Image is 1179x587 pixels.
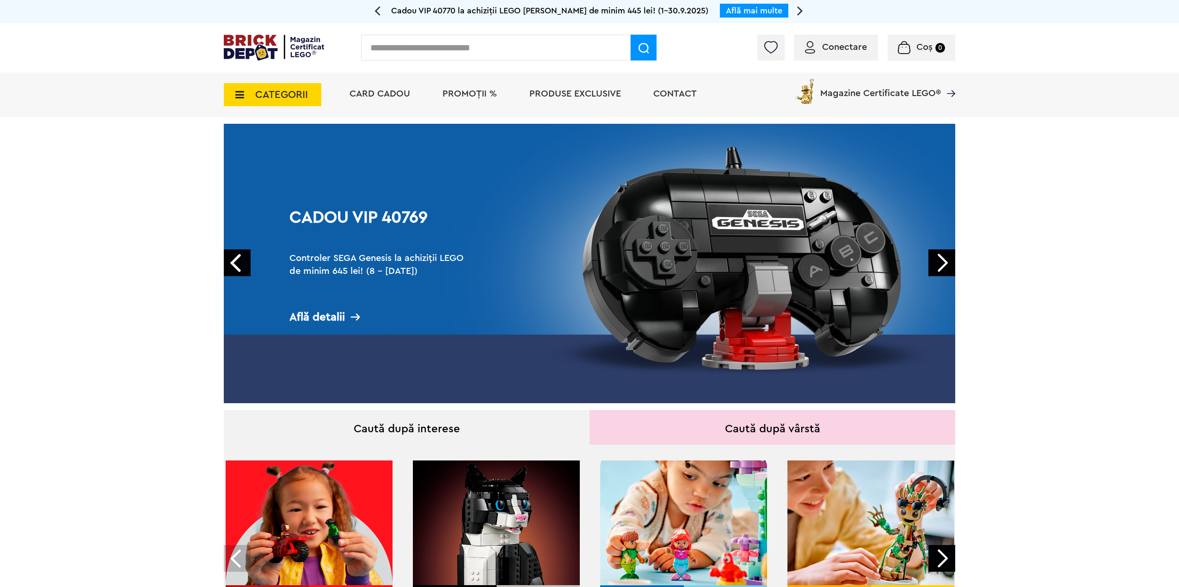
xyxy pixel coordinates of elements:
[935,43,945,53] small: 0
[255,90,308,100] span: CATEGORII
[653,89,697,98] a: Contact
[589,410,955,445] div: Caută după vârstă
[916,42,933,52] span: Coș
[529,89,621,98] a: Produse exclusive
[289,311,474,323] div: Află detalii
[224,124,955,403] a: Cadou VIP 40769Controler SEGA Genesis la achiziții LEGO de minim 645 lei! (8 - [DATE])Află detalii
[442,89,497,98] a: PROMOȚII %
[928,249,955,276] a: Next
[941,77,955,86] a: Magazine Certificate LEGO®
[224,410,589,445] div: Caută după interese
[224,249,251,276] a: Prev
[391,6,708,15] span: Cadou VIP 40770 la achiziții LEGO [PERSON_NAME] de minim 445 lei! (1-30.9.2025)
[820,77,941,98] span: Magazine Certificate LEGO®
[350,89,410,98] a: Card Cadou
[289,209,474,242] h1: Cadou VIP 40769
[805,42,867,52] a: Conectare
[726,6,782,15] a: Află mai multe
[289,252,474,290] h2: Controler SEGA Genesis la achiziții LEGO de minim 645 lei! (8 - [DATE])
[822,42,867,52] span: Conectare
